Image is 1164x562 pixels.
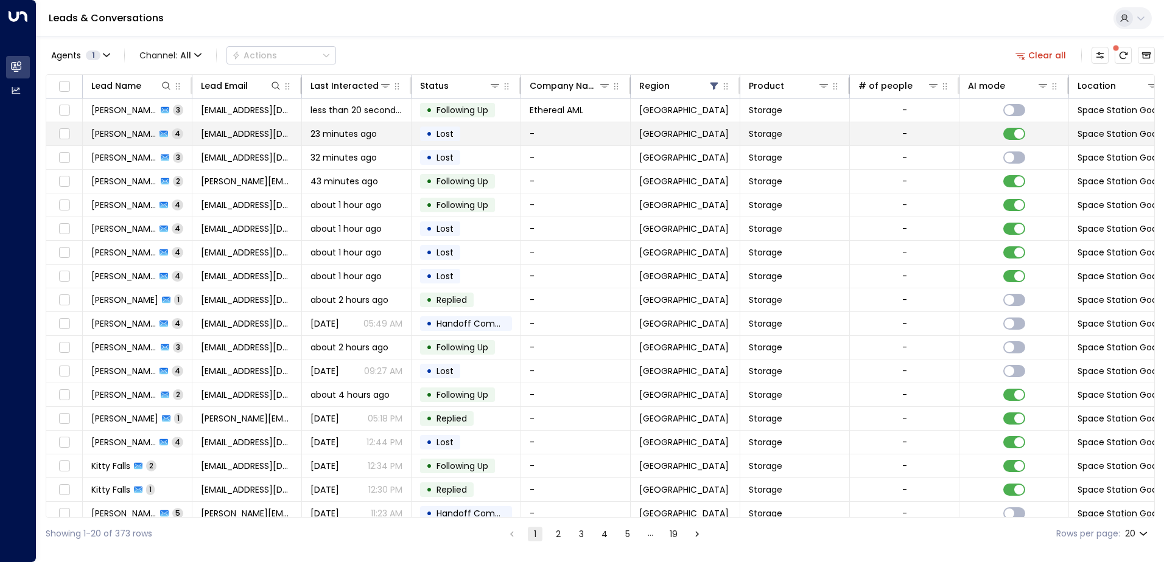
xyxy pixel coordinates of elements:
[368,484,402,496] p: 12:30 PM
[201,151,293,164] span: enquire.bfs@gmail.com
[902,365,907,377] div: -
[521,454,631,477] td: -
[521,336,631,359] td: -
[180,50,191,60] span: All
[201,507,293,519] span: joel.o.moseley@googlemail.com
[639,223,729,235] span: Surrey
[902,151,907,164] div: -
[46,527,152,540] div: Showing 1-20 of 373 rows
[426,361,432,381] div: •
[57,387,72,403] span: Toggle select row
[749,104,782,116] span: Storage
[371,507,402,519] p: 11:23 AM
[201,484,293,496] span: kf@kfimmigration.com
[426,123,432,144] div: •
[91,507,156,519] span: Joel Moseley
[46,47,114,64] button: Agents1
[172,199,183,210] span: 4
[749,317,782,330] span: Storage
[968,78,1049,93] div: AI mode
[643,527,658,541] div: …
[57,221,72,237] span: Toggle select row
[521,146,631,169] td: -
[91,270,156,282] span: Sharon Lee
[91,151,157,164] span: Patricia Roberts
[310,436,339,448] span: Yesterday
[902,389,907,401] div: -
[902,175,907,187] div: -
[201,104,293,116] span: propertymanagement@etherealaml.com
[201,270,293,282] span: sharonkaralee@gmail.com
[49,11,164,25] a: Leads & Conversations
[426,100,432,120] div: •
[639,389,729,401] span: Surrey
[91,78,172,93] div: Lead Name
[521,407,631,430] td: -
[173,176,183,186] span: 2
[436,484,467,496] span: Replied
[57,482,72,498] span: Toggle select row
[1115,47,1132,64] span: There are new threads available. Refresh the grid to view the latest updates.
[91,128,156,140] span: Carla Maguire
[530,104,583,116] span: Ethereal AML
[91,341,157,353] span: David Cottrell
[749,484,782,496] span: Storage
[902,270,907,282] div: -
[639,294,729,306] span: Surrey
[902,104,907,116] div: -
[201,317,293,330] span: pmw2040@yahoo.com
[902,223,907,235] div: -
[426,313,432,334] div: •
[749,412,782,425] span: Storage
[426,195,432,215] div: •
[436,128,454,140] span: Lost
[521,217,631,240] td: -
[310,151,377,164] span: 32 minutes ago
[902,199,907,211] div: -
[521,478,631,501] td: -
[91,460,130,472] span: Kitty Falls
[57,174,72,189] span: Toggle select row
[426,432,432,453] div: •
[902,484,907,496] div: -
[57,459,72,474] span: Toggle select row
[201,365,293,377] span: aloe.vera42@yahoo.com
[1092,47,1109,64] button: Customize
[310,412,339,425] span: Yesterday
[173,152,183,162] span: 3
[521,359,631,383] td: -
[639,412,729,425] span: Surrey
[436,389,488,401] span: Following Up
[436,460,488,472] span: Following Up
[902,317,907,330] div: -
[749,78,830,93] div: Product
[91,104,157,116] span: Ajay Samad
[521,122,631,145] td: -
[749,365,782,377] span: Storage
[366,436,402,448] p: 12:44 PM
[226,46,336,64] button: Actions
[436,507,522,519] span: Handoff Completed
[436,294,467,306] span: Replied
[201,389,293,401] span: lucy_taylor88@hotmail.com
[749,128,782,140] span: Storage
[639,175,729,187] span: Surrey
[902,246,907,258] div: -
[1011,47,1071,64] button: Clear all
[173,342,183,352] span: 3
[172,366,183,376] span: 4
[639,246,729,258] span: Surrey
[749,270,782,282] span: Storage
[749,199,782,211] span: Storage
[57,150,72,165] span: Toggle select row
[310,78,391,93] div: Last Interacted
[521,431,631,454] td: -
[174,413,183,423] span: 1
[172,128,183,139] span: 4
[57,316,72,331] span: Toggle select row
[551,527,566,541] button: Go to page 2
[530,78,611,93] div: Company Name
[436,436,454,448] span: Lost
[91,175,157,187] span: Debbie Morffew
[57,269,72,284] span: Toggle select row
